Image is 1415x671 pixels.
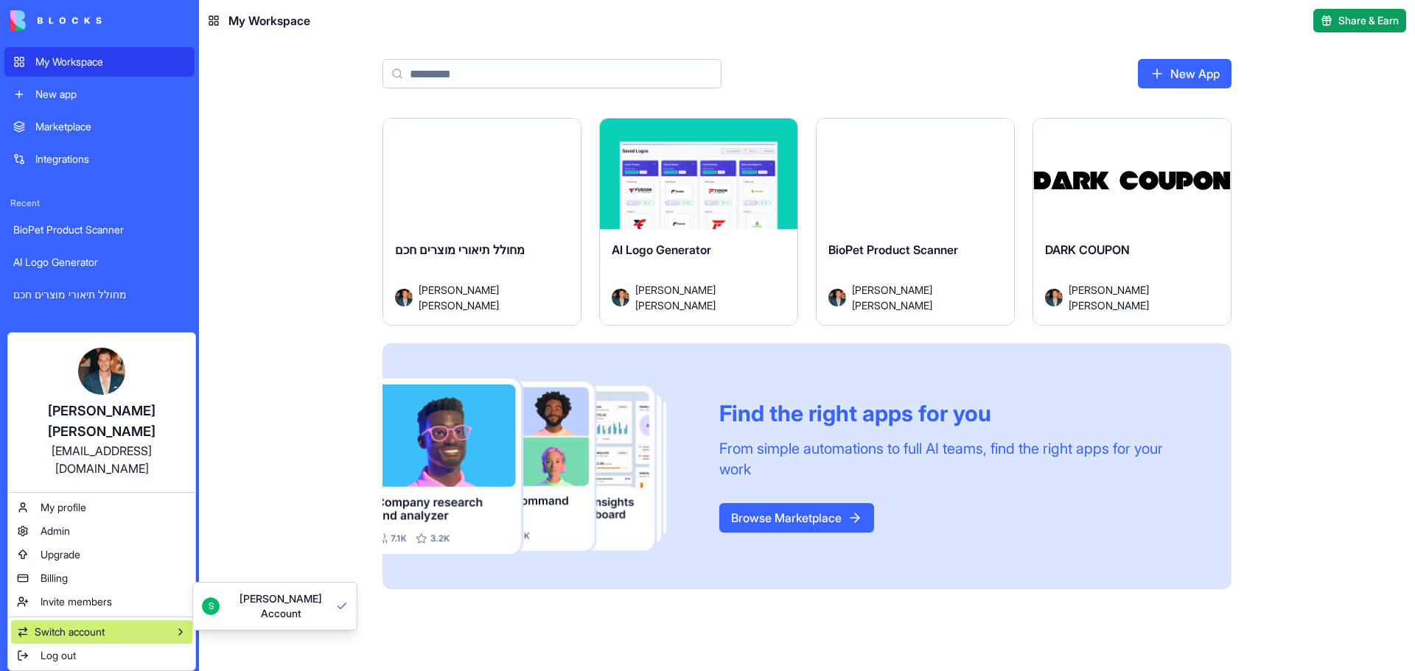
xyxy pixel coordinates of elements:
[13,255,186,270] div: AI Logo Generator
[23,442,181,477] div: [EMAIL_ADDRESS][DOMAIN_NAME]
[41,524,70,538] span: Admin
[41,571,68,586] span: Billing
[11,566,192,590] a: Billing
[11,590,192,614] a: Invite members
[35,625,105,639] span: Switch account
[13,222,186,237] div: BioPet Product Scanner
[78,348,125,395] img: ACg8ocKImB3NmhjzizlkhQX-yPY2fZynwA8pJER7EWVqjn6AvKs_a422YA=s96-c
[41,547,80,562] span: Upgrade
[4,197,195,209] span: Recent
[23,401,181,442] div: [PERSON_NAME] [PERSON_NAME]
[41,500,86,515] span: My profile
[11,336,192,489] a: [PERSON_NAME] [PERSON_NAME][EMAIL_ADDRESS][DOMAIN_NAME]
[13,287,186,302] div: מחולל תיאורי מוצרים חכם
[41,648,76,663] span: Log out
[11,543,192,566] a: Upgrade
[11,519,192,543] a: Admin
[41,594,112,609] span: Invite members
[11,496,192,519] a: My profile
